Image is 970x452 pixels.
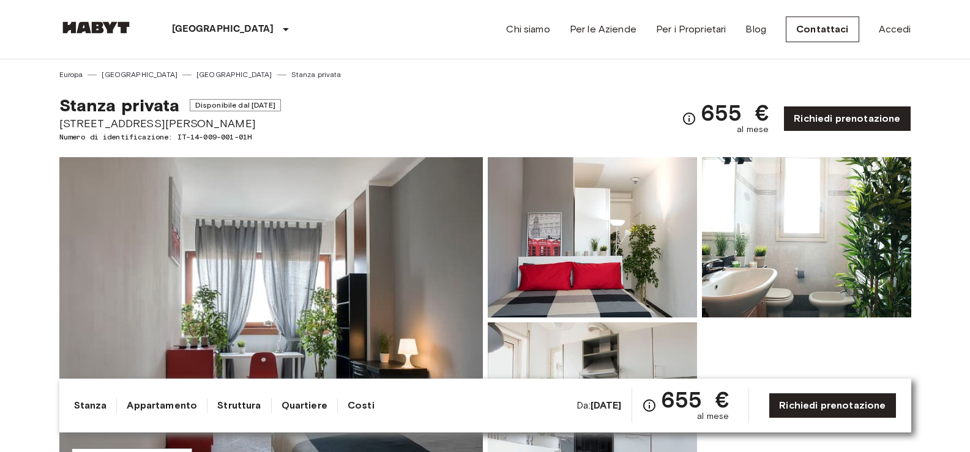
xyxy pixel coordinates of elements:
span: 655 € [662,388,729,410]
b: [DATE] [591,399,622,411]
a: Quartiere [282,398,327,413]
a: Richiedi prenotazione [769,393,896,418]
span: Disponibile dal [DATE] [190,99,281,111]
a: Europa [59,69,83,80]
a: Blog [745,22,766,37]
img: Habyt [59,21,133,34]
svg: Verifica i dettagli delle spese nella sezione 'Riassunto dei Costi'. Si prega di notare che gli s... [682,111,696,126]
a: Chi siamo [506,22,550,37]
span: Da: [576,399,621,412]
svg: Verifica i dettagli delle spese nella sezione 'Riassunto dei Costi'. Si prega di notare che gli s... [642,398,657,413]
a: Costi [348,398,375,413]
a: Accedi [879,22,911,37]
span: [STREET_ADDRESS][PERSON_NAME] [59,116,281,132]
a: Stanza privata [291,69,341,80]
span: al mese [697,410,729,423]
a: Appartamento [127,398,197,413]
p: [GEOGRAPHIC_DATA] [172,22,274,37]
a: Contattaci [786,17,859,42]
a: Struttura [217,398,261,413]
a: [GEOGRAPHIC_DATA] [196,69,272,80]
a: Stanza [74,398,107,413]
span: Numero di identificazione: IT-14-009-001-01H [59,132,281,143]
img: Picture of unit IT-14-009-001-01H [702,157,911,317]
a: Per le Aziende [570,22,636,37]
span: 655 € [701,102,769,124]
a: Per i Proprietari [656,22,726,37]
span: al mese [737,124,769,136]
a: [GEOGRAPHIC_DATA] [102,69,177,80]
span: Stanza privata [59,95,180,116]
a: Richiedi prenotazione [783,106,911,132]
img: Picture of unit IT-14-009-001-01H [488,157,697,317]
